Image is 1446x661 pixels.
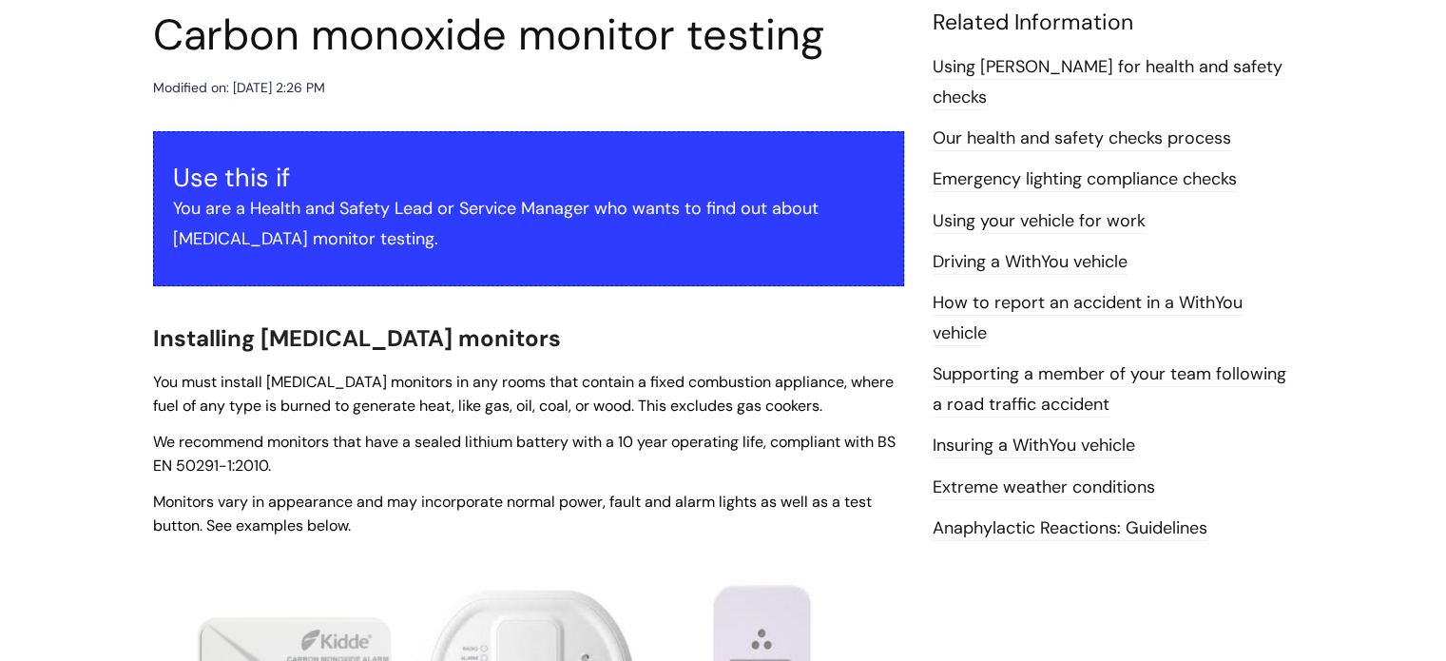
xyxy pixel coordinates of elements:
a: Anaphylactic Reactions: Guidelines [933,516,1207,541]
h4: Related Information [933,10,1294,36]
a: Emergency lighting compliance checks [933,167,1237,192]
a: Our health and safety checks process [933,126,1231,151]
a: Using your vehicle for work [933,209,1146,234]
div: Modified on: [DATE] 2:26 PM [153,76,325,100]
a: Insuring a WithYou vehicle [933,434,1135,458]
span: Installing [MEDICAL_DATA] monitors [153,323,561,353]
a: Supporting a member of your team following a road traffic accident [933,362,1286,418]
span: Monitors vary in appearance and may incorporate normal power, fault and alarm lights as well as a... [153,492,872,535]
a: Using [PERSON_NAME] for health and safety checks [933,55,1282,110]
span: We recommend monitors that have a sealed lithium battery with a 10 year operating life, compliant... [153,432,896,476]
span: You must install [MEDICAL_DATA] monitors in any rooms that contain a fixed combustion appliance, ... [153,372,894,416]
p: You are a Health and Safety Lead or Service Manager who wants to find out about [MEDICAL_DATA] mo... [173,193,884,255]
a: Driving a WithYou vehicle [933,250,1128,275]
h1: Carbon monoxide monitor testing [153,10,904,61]
h3: Use this if [173,163,884,193]
a: How to report an accident in a WithYou vehicle [933,291,1243,346]
a: Extreme weather conditions [933,476,1155,500]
